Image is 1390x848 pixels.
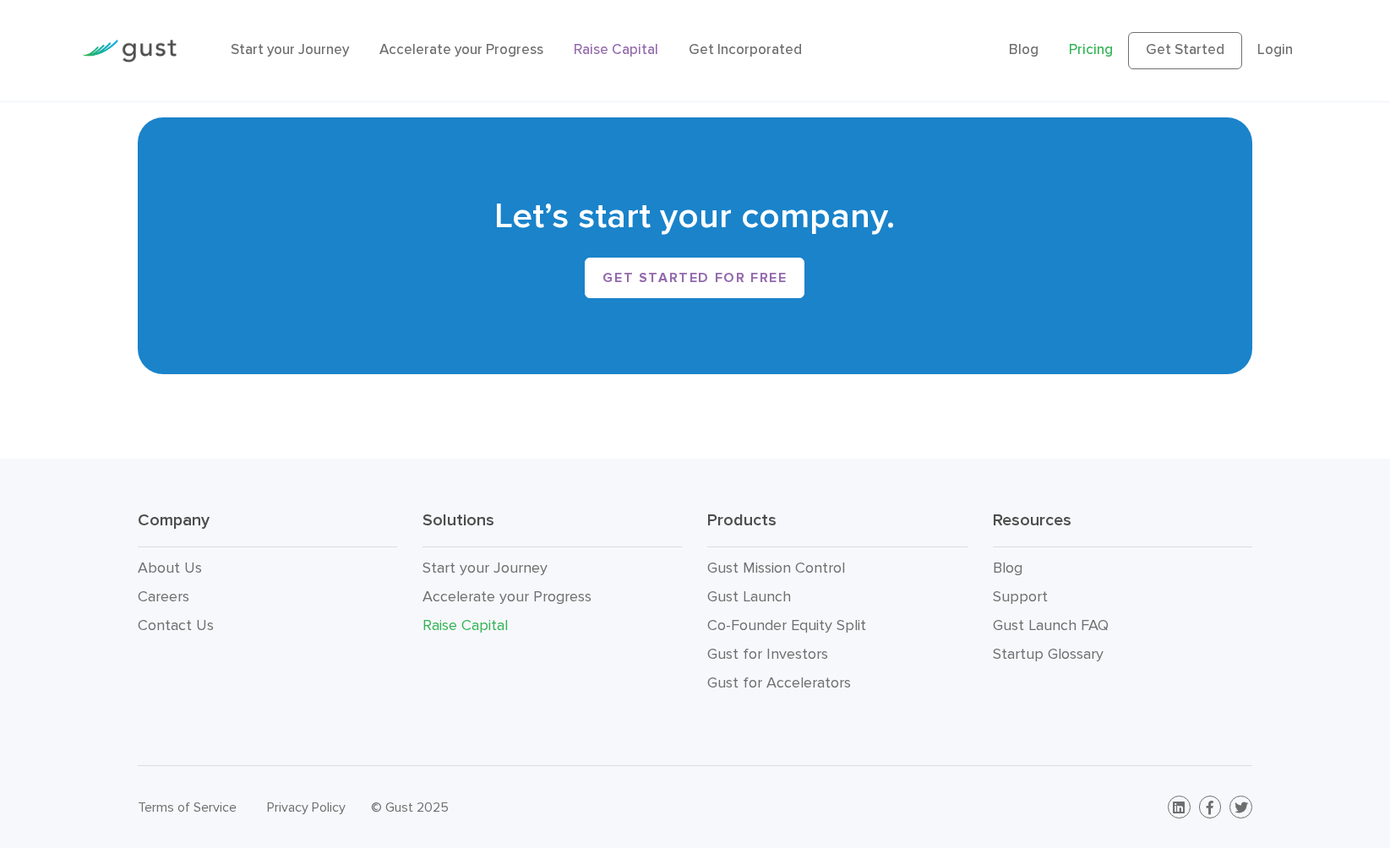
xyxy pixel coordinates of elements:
a: Privacy Policy [267,799,346,815]
a: Pricing [1069,41,1113,58]
a: Get started for free [585,258,804,298]
a: About Us [138,559,202,577]
a: Accelerate your Progress [379,41,543,58]
h3: Company [138,509,397,547]
a: Support [993,588,1048,606]
a: Gust for Investors [707,645,828,663]
a: Terms of Service [138,799,237,815]
h2: Let’s start your company. [163,193,1227,241]
h3: Solutions [422,509,682,547]
a: Get Started [1128,32,1242,69]
a: Raise Capital [422,617,508,634]
a: Blog [1009,41,1038,58]
h3: Resources [993,509,1252,547]
div: © Gust 2025 [371,796,682,819]
a: Login [1257,41,1293,58]
a: Gust Launch [707,588,791,606]
a: Accelerate your Progress [422,588,591,606]
a: Contact Us [138,617,214,634]
a: Co-Founder Equity Split [707,617,866,634]
a: Get Incorporated [689,41,802,58]
a: Startup Glossary [993,645,1104,663]
a: Start your Journey [231,41,349,58]
a: Gust for Accelerators [707,674,851,692]
a: Careers [138,588,189,606]
h3: Products [707,509,967,547]
img: Gust Logo [82,40,177,63]
a: Start your Journey [422,559,548,577]
a: Gust Launch FAQ [993,617,1109,634]
a: Blog [993,559,1022,577]
a: Raise Capital [574,41,658,58]
a: Gust Mission Control [707,559,845,577]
